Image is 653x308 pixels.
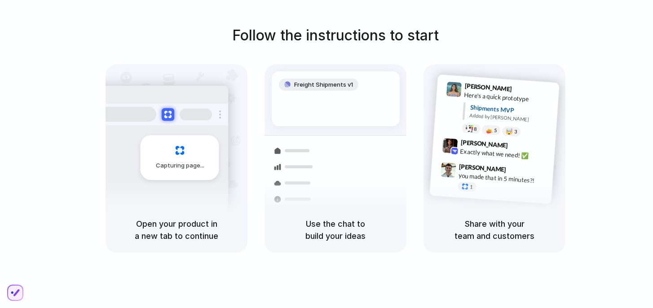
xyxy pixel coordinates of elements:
span: 9:41 AM [515,85,533,96]
span: 9:47 AM [509,166,527,176]
span: 8 [474,126,477,131]
span: [PERSON_NAME] [459,161,507,174]
div: Here's a quick prototype [464,90,554,105]
span: Capturing page [156,161,206,170]
span: [PERSON_NAME] [460,137,508,150]
span: 5 [494,128,497,132]
div: you made that in 5 minutes?! [458,171,548,186]
h5: Open your product in a new tab to continue [116,218,237,242]
div: Exactly what we need! ✅ [460,146,550,162]
h5: Share with your team and customers [434,218,555,242]
span: 3 [514,129,517,134]
h1: Follow the instructions to start [232,25,439,46]
span: Freight Shipments v1 [294,80,353,89]
div: Shipments MVP [470,102,553,117]
span: [PERSON_NAME] [464,81,512,94]
div: Added by [PERSON_NAME] [469,112,552,125]
h5: Use the chat to build your ideas [275,218,396,242]
div: 🤯 [506,128,513,135]
span: 9:42 AM [511,141,529,152]
span: 1 [470,185,473,189]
